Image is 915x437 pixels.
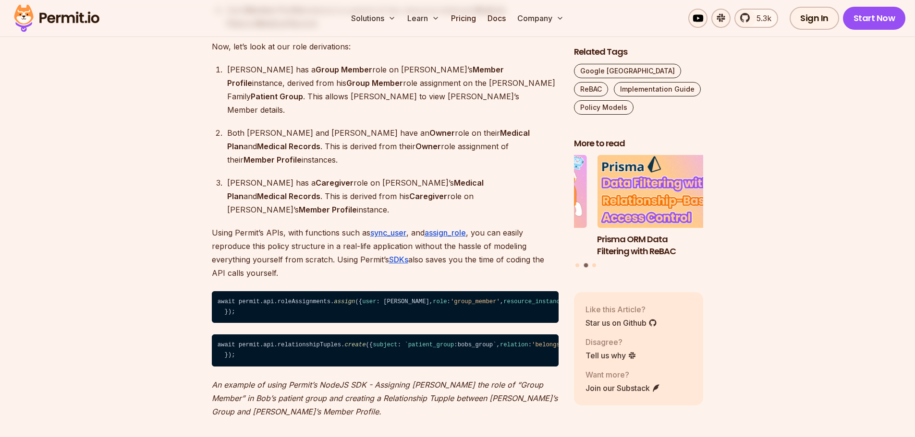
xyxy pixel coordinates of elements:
p: Disagree? [586,336,636,348]
strong: Medical Records [257,142,320,151]
strong: Group Member [346,78,403,88]
a: sync_user [370,228,406,237]
a: SDKs [389,255,408,264]
div: Posts [574,155,704,269]
strong: Caregiver [409,191,447,201]
strong: Group Member [316,65,372,74]
span: role [433,298,447,305]
h2: More to read [574,138,704,150]
button: Company [513,9,568,28]
a: Star us on Github [586,317,657,329]
span: patient_group [408,342,454,348]
code: await permit.api.relationshipTuples. ({ : ` :bobs_group`, : , : ` :[PERSON_NAME]`, : , }); [212,334,559,366]
button: Go to slide 1 [575,264,579,268]
p: Now, let’s look at our role derivations: [212,40,559,53]
a: Pricing [447,9,480,28]
img: Permit logo [10,2,104,35]
a: Google [GEOGRAPHIC_DATA] [574,64,681,78]
button: Learn [403,9,443,28]
h3: Prisma ORM Data Filtering with ReBAC [597,234,727,258]
strong: Owner [415,142,441,151]
strong: Medical Plan [227,128,530,151]
span: user [362,298,376,305]
li: 2 of 3 [597,155,727,258]
strong: Caregiver [316,178,354,188]
span: 'belongs' [532,342,563,348]
li: 1 of 3 [457,155,587,258]
span: resource_instance [503,298,563,305]
h3: Why JWTs Can’t Handle AI Agent Access [457,234,587,258]
button: Solutions [347,9,400,28]
p: [PERSON_NAME] has a role on [PERSON_NAME]’s and . This is derived from his role on [PERSON_NAME]’... [227,176,559,216]
code: await permit.api.roleAssignments. ({ : [PERSON_NAME], : , : ` :bobs_group`, : , }); [212,291,559,323]
a: Sign In [790,7,839,30]
a: Prisma ORM Data Filtering with ReBACPrisma ORM Data Filtering with ReBAC [597,155,727,258]
span: 5.3k [751,12,771,24]
a: ReBAC [574,82,608,96]
p: [PERSON_NAME] has a role on [PERSON_NAME]’s instance, derived from his role assignment on the [PE... [227,63,559,117]
strong: Member Profile [244,155,302,165]
button: Go to slide 3 [592,264,596,268]
a: assign_role [425,228,466,237]
a: Implementation Guide [614,82,701,96]
p: Using Permit’s APIs, with functions such as , and , you can easily reproduce this policy structur... [212,226,559,280]
span: create [344,342,366,348]
img: Prisma ORM Data Filtering with ReBAC [597,155,727,228]
strong: Member Profile [299,205,357,214]
strong: Patient Group [251,92,303,101]
button: Go to slide 2 [584,263,588,268]
a: Docs [484,9,510,28]
strong: Medical Records [257,191,320,201]
a: Tell us why [586,350,636,361]
em: An example of using Permit’s NodeJS SDK - Assigning [PERSON_NAME] the role of “Group Member” in B... [212,380,558,416]
a: Join our Substack [586,382,660,394]
span: relation [500,342,528,348]
strong: Medical Plan [227,178,484,201]
h2: Related Tags [574,46,704,58]
strong: Member Profile [227,65,504,88]
span: subject [373,342,397,348]
a: Policy Models [574,100,634,115]
strong: Owner [429,128,455,138]
p: Like this Article? [586,304,657,315]
a: Start Now [843,7,906,30]
a: 5.3k [734,9,778,28]
span: assign [334,298,355,305]
p: Want more? [586,369,660,380]
span: 'group_member' [451,298,500,305]
p: Both [PERSON_NAME] and [PERSON_NAME] have an role on their and . This is derived from their role ... [227,126,559,166]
